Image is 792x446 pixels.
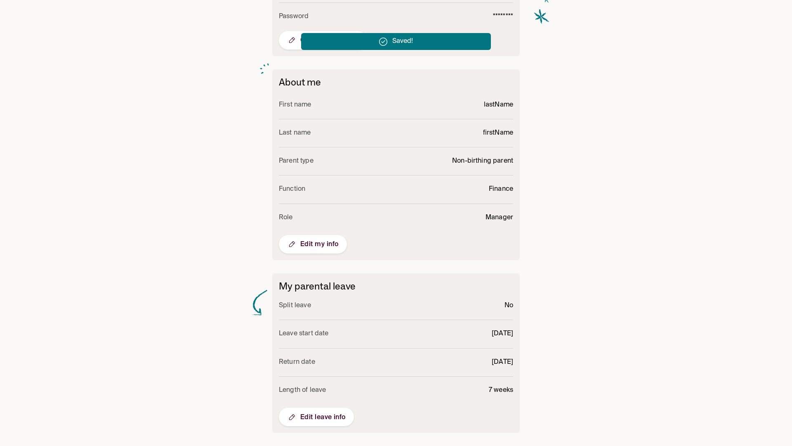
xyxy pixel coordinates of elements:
[486,212,513,223] p: Manager
[504,300,513,311] p: No
[279,357,315,368] p: Return date
[484,100,513,111] p: lastName
[483,128,513,139] p: firstName
[279,408,354,426] button: Edit leave info
[492,357,513,368] p: [DATE]
[489,184,513,195] p: Finance
[279,385,326,396] p: Length of leave
[279,235,347,254] button: Edit my info
[279,328,328,339] p: Leave start date
[492,328,513,339] p: [DATE]
[452,156,513,167] p: Non-birthing parent
[279,184,305,195] p: Function
[279,280,513,292] h6: My parental leave
[279,76,513,88] h6: About me
[279,100,311,111] p: First name
[287,35,358,45] span: Change Password
[279,11,309,22] p: Password
[279,156,313,167] p: Parent type
[279,212,293,223] p: Role
[392,33,413,50] div: Saved!
[287,239,339,249] span: Edit my info
[279,300,311,311] p: Split leave
[279,128,311,139] p: Last name
[287,412,346,422] span: Edit leave info
[489,385,513,396] p: 7 weeks
[279,31,367,50] button: Change Password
